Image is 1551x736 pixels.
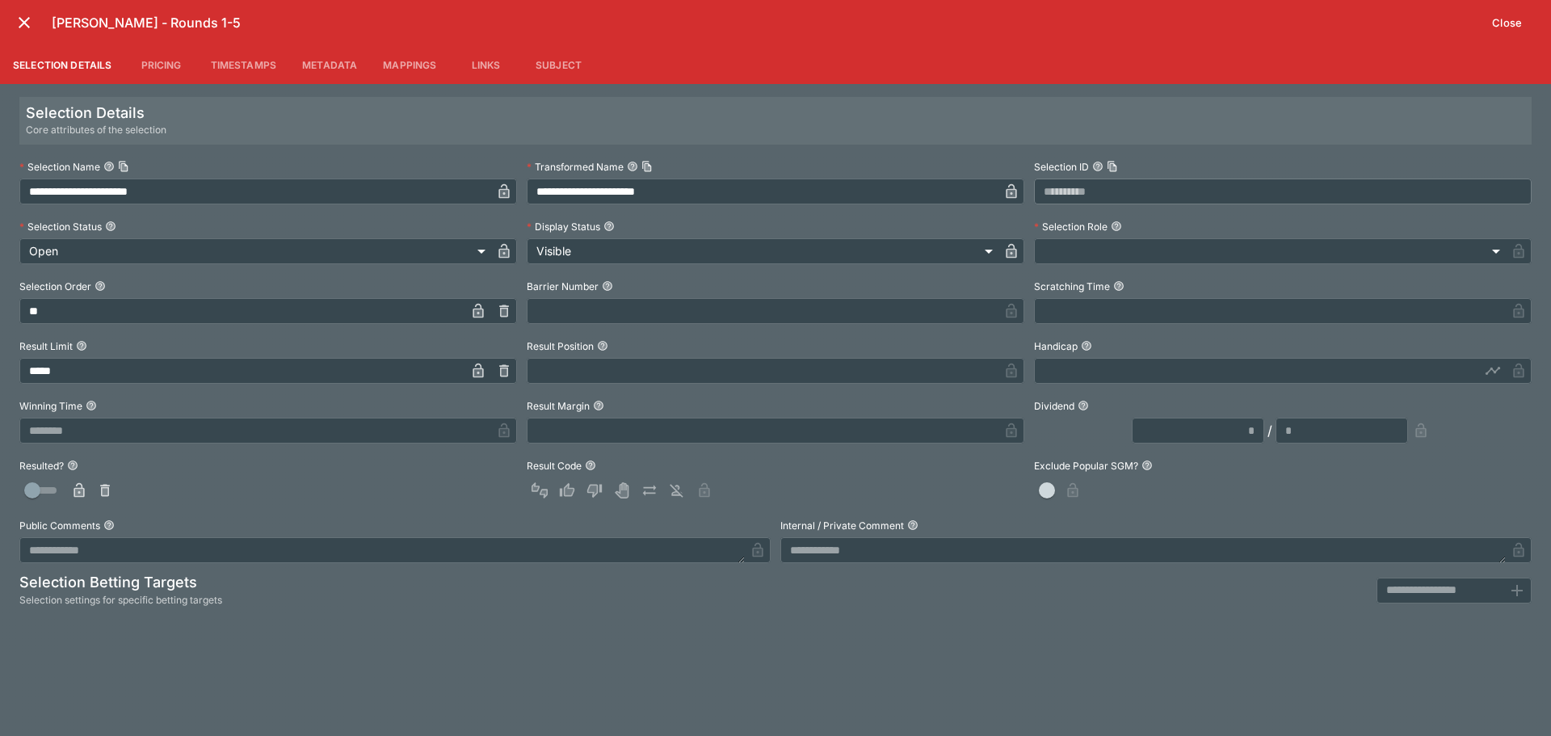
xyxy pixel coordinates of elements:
button: Dividend [1078,400,1089,411]
p: Selection ID [1034,160,1089,174]
p: Selection Order [19,280,91,293]
p: Result Position [527,339,594,353]
p: Transformed Name [527,160,624,174]
button: Result Code [585,460,596,471]
button: Win [554,477,580,503]
p: Winning Time [19,399,82,413]
button: Internal / Private Comment [907,519,918,531]
h5: Selection Details [26,103,166,122]
p: Exclude Popular SGM? [1034,459,1138,473]
button: Metadata [289,45,370,84]
button: Copy To Clipboard [1107,161,1118,172]
button: close [10,8,39,37]
button: Copy To Clipboard [118,161,129,172]
p: Selection Role [1034,220,1108,233]
p: Handicap [1034,339,1078,353]
button: Lose [582,477,607,503]
button: Push [637,477,662,503]
button: Selection Status [105,221,116,232]
p: Dividend [1034,399,1074,413]
p: Barrier Number [527,280,599,293]
button: Subject [522,45,595,84]
p: Selection Name [19,160,100,174]
p: Result Margin [527,399,590,413]
p: Result Code [527,459,582,473]
button: Transformed NameCopy To Clipboard [627,161,638,172]
button: Result Position [597,340,608,351]
button: Selection Order [95,280,106,292]
p: Internal / Private Comment [780,519,904,532]
span: Selection settings for specific betting targets [19,592,222,608]
h6: [PERSON_NAME] - Rounds 1-5 [52,15,1482,32]
button: Selection NameCopy To Clipboard [103,161,115,172]
button: Timestamps [198,45,290,84]
p: Selection Status [19,220,102,233]
button: Scratching Time [1113,280,1124,292]
button: Public Comments [103,519,115,531]
p: Result Limit [19,339,73,353]
button: Not Set [527,477,553,503]
button: Mappings [370,45,449,84]
button: Selection IDCopy To Clipboard [1092,161,1103,172]
div: Open [19,238,491,264]
button: Result Limit [76,340,87,351]
span: Core attributes of the selection [26,122,166,138]
button: Void [609,477,635,503]
button: Exclude Popular SGM? [1141,460,1153,471]
button: Links [449,45,522,84]
button: Display Status [603,221,615,232]
div: / [1267,421,1272,440]
button: Winning Time [86,400,97,411]
button: Eliminated In Play [664,477,690,503]
div: Visible [527,238,998,264]
p: Public Comments [19,519,100,532]
button: Close [1482,10,1532,36]
button: Resulted? [67,460,78,471]
p: Display Status [527,220,600,233]
button: Copy To Clipboard [641,161,653,172]
button: Barrier Number [602,280,613,292]
button: Result Margin [593,400,604,411]
button: Selection Role [1111,221,1122,232]
p: Resulted? [19,459,64,473]
p: Scratching Time [1034,280,1110,293]
h5: Selection Betting Targets [19,573,222,591]
button: Pricing [125,45,198,84]
button: Handicap [1081,340,1092,351]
